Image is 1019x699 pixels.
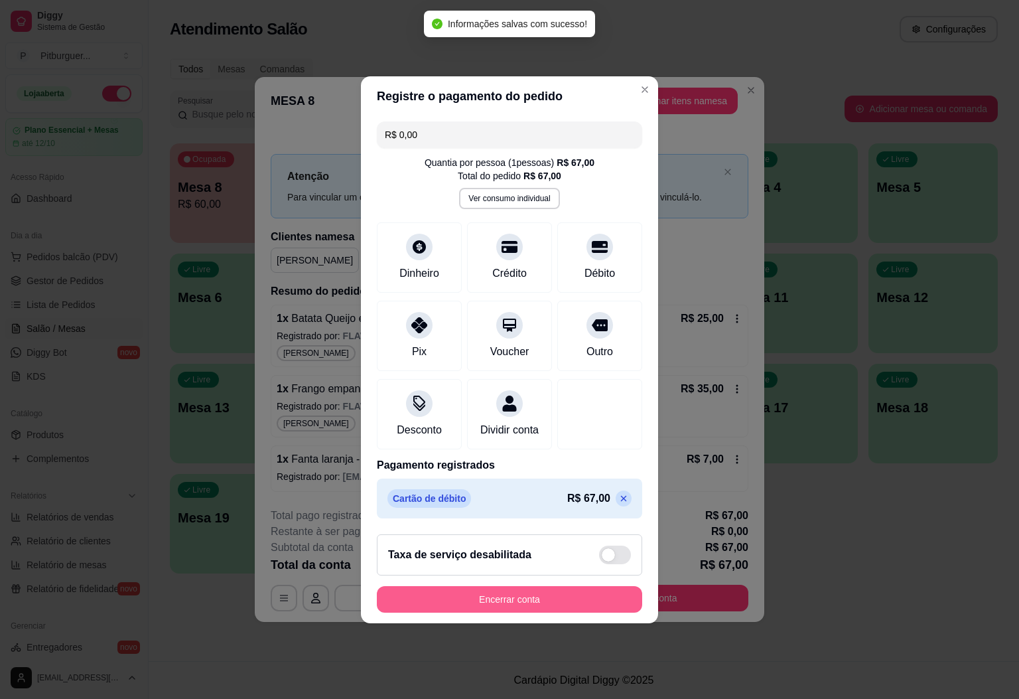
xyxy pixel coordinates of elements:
[377,586,642,613] button: Encerrar conta
[385,121,634,148] input: Ex.: hambúrguer de cordeiro
[361,76,658,116] header: Registre o pagamento do pedido
[490,344,529,360] div: Voucher
[387,489,471,508] p: Cartão de débito
[425,156,594,169] div: Quantia por pessoa ( 1 pessoas)
[480,422,539,438] div: Dividir conta
[584,266,615,281] div: Débito
[388,547,531,563] h2: Taxa de serviço desabilitada
[448,19,587,29] span: Informações salvas com sucesso!
[397,422,442,438] div: Desconto
[523,169,561,183] div: R$ 67,00
[399,266,439,281] div: Dinheiro
[459,188,559,209] button: Ver consumo individual
[557,156,594,169] div: R$ 67,00
[567,491,610,506] p: R$ 67,00
[634,79,655,100] button: Close
[412,344,427,360] div: Pix
[377,457,642,473] p: Pagamento registrados
[586,344,613,360] div: Outro
[492,266,527,281] div: Crédito
[432,19,442,29] span: check-circle
[458,169,561,183] div: Total do pedido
